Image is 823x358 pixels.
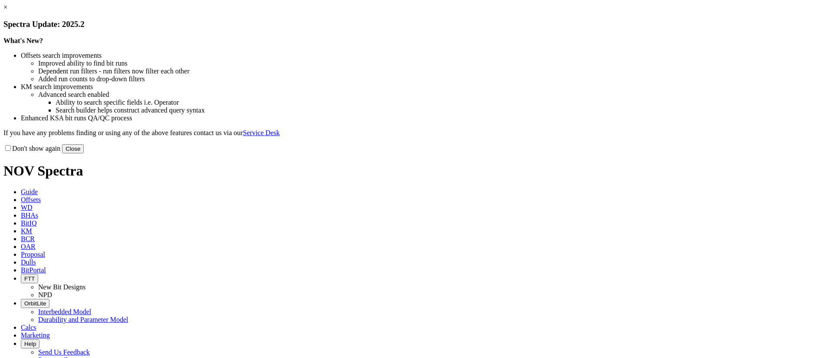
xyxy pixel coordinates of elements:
[24,300,46,307] span: OrbitLite
[243,129,280,136] a: Service Desk
[21,219,36,227] span: BitIQ
[21,212,38,219] span: BHAs
[3,37,43,44] strong: What's New?
[21,266,46,274] span: BitPortal
[21,259,36,266] span: Dulls
[21,83,820,91] li: KM search improvements
[5,145,11,151] input: Don't show again
[21,235,35,242] span: BCR
[56,99,820,106] li: Ability to search specific fields i.e. Operator
[38,308,91,315] a: Interbedded Model
[21,52,820,60] li: Offsets search improvements
[21,227,32,235] span: KM
[24,275,35,282] span: FTT
[21,188,38,196] span: Guide
[3,145,60,152] label: Don't show again
[38,60,820,67] li: Improved ability to find bit runs
[24,341,36,347] span: Help
[38,67,820,75] li: Dependent run filters - run filters now filter each other
[38,348,90,356] a: Send Us Feedback
[3,129,820,137] p: If you have any problems finding or using any of the above features contact us via our
[38,283,85,291] a: New Bit Designs
[56,106,820,114] li: Search builder helps construct advanced query syntax
[38,91,820,99] li: Advanced search enabled
[21,243,36,250] span: OAR
[21,324,36,331] span: Calcs
[38,75,820,83] li: Added run counts to drop-down filters
[21,114,820,122] li: Enhanced KSA bit runs QA/QC process
[3,20,820,29] h3: Spectra Update: 2025.2
[21,331,50,339] span: Marketing
[21,204,33,211] span: WD
[38,316,128,323] a: Durability and Parameter Model
[21,196,41,203] span: Offsets
[38,291,52,298] a: NPD
[3,163,820,179] h1: NOV Spectra
[3,3,7,11] a: ×
[21,251,45,258] span: Proposal
[62,144,84,153] button: Close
